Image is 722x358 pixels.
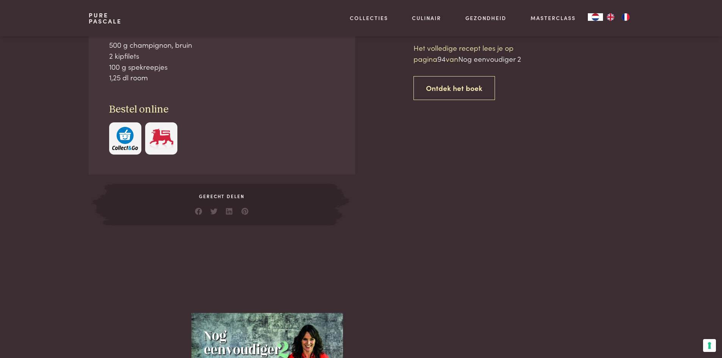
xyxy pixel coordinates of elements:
span: Gerecht delen [112,193,331,200]
ul: Language list [603,13,633,21]
div: Language [588,13,603,21]
span: 94 [437,53,446,64]
a: PurePascale [89,12,122,24]
a: FR [618,13,633,21]
a: Ontdek het boek [413,76,495,100]
p: Het volledige recept lees je op pagina van [413,42,542,64]
aside: Language selected: Nederlands [588,13,633,21]
img: c308188babc36a3a401bcb5cb7e020f4d5ab42f7cacd8327e500463a43eeb86c.svg [112,127,138,150]
a: Masterclass [531,14,576,22]
span: Nog eenvoudiger 2 [458,53,521,64]
div: 2 kipfilets [109,50,335,61]
a: Gezondheid [465,14,506,22]
a: NL [588,13,603,21]
a: Collecties [350,14,388,22]
a: EN [603,13,618,21]
img: Delhaize [149,127,174,150]
a: Culinair [412,14,441,22]
div: 500 g champignon, bruin [109,39,335,50]
button: Uw voorkeuren voor toestemming voor trackingtechnologieën [703,339,716,352]
div: 1,25 dl room [109,72,335,83]
div: 100 g spekreepjes [109,61,335,72]
h3: Bestel online [109,103,335,116]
